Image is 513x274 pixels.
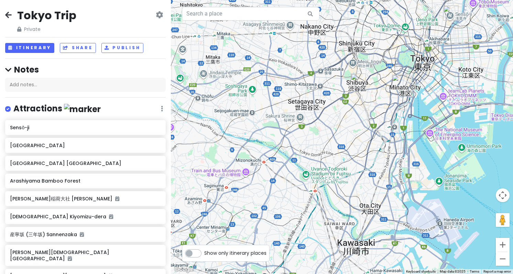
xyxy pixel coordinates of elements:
[204,249,266,257] span: Show only itinerary places
[109,214,113,219] i: Added to itinerary
[101,43,144,53] button: Publish
[5,43,54,53] button: Itinerary
[10,124,161,131] h6: Sensō-ji
[392,75,407,90] div: Tokyo Tower
[406,269,436,274] button: Keyboard shortcuts
[10,213,161,220] h6: [DEMOGRAPHIC_DATA] Kiyomizu-dera
[64,104,101,114] img: marker
[10,231,161,238] h6: 産寧坂 (三年坂) Sannenzaka
[10,160,161,166] h6: [GEOGRAPHIC_DATA] [GEOGRAPHIC_DATA]
[17,8,76,23] h2: Tokyo Trip
[470,270,479,273] a: Terms (opens in new tab)
[80,232,84,237] i: Added to itinerary
[10,196,161,202] h6: [PERSON_NAME]稲荷大社 [PERSON_NAME]
[496,238,510,252] button: Zoom in
[10,142,161,149] h6: [GEOGRAPHIC_DATA]
[5,64,166,75] h4: Notes
[496,252,510,266] button: Zoom out
[60,43,96,53] button: Share
[496,188,510,202] button: Map camera controls
[5,78,166,92] div: Add notes...
[68,256,72,261] i: Added to itinerary
[443,6,458,21] div: Sensō-ji
[13,103,101,114] h4: Attractions
[483,270,511,273] a: Report a map error
[10,249,161,262] h6: [PERSON_NAME][DEMOGRAPHIC_DATA][GEOGRAPHIC_DATA]
[440,270,466,273] span: Map data ©2025
[115,196,119,201] i: Added to itinerary
[10,178,161,184] h6: Arashiyama Bamboo Forest
[496,213,510,227] button: Drag Pegman onto the map to open Street View
[173,265,195,274] a: Open this area in Google Maps (opens a new window)
[182,7,319,21] input: Search a place
[351,74,366,89] div: Gyukatsu Motomura Shibuya Annex
[17,25,76,33] span: Private
[173,265,195,274] img: Google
